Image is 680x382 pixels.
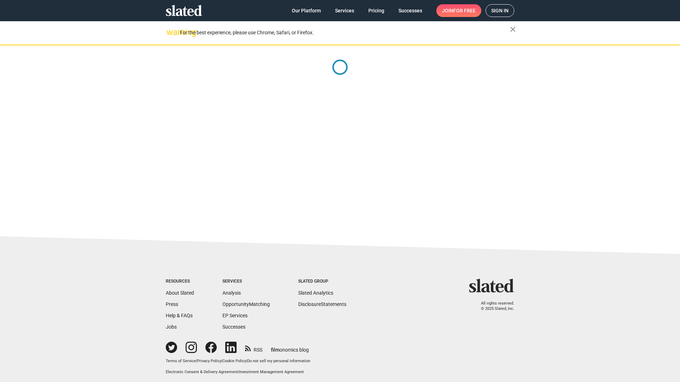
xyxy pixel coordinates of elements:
[393,4,428,17] a: Successes
[166,279,194,284] div: Resources
[245,342,262,353] a: RSS
[166,28,175,36] mat-icon: warning
[436,4,481,17] a: Joinfor free
[166,301,178,307] a: Press
[398,4,422,17] span: Successes
[166,324,177,330] a: Jobs
[247,359,310,364] button: Do not sell my personal information
[238,370,239,374] span: |
[246,359,247,363] span: |
[335,4,354,17] span: Services
[442,4,476,17] span: Join
[509,25,517,34] mat-icon: close
[298,290,333,296] a: Slated Analytics
[180,28,510,37] div: For the best experience, please use Chrome, Safari, or Firefox.
[166,359,196,363] a: Terms of Service
[166,290,194,296] a: About Slated
[197,359,221,363] a: Privacy Policy
[329,4,360,17] a: Services
[286,4,327,17] a: Our Platform
[271,347,279,353] span: film
[222,359,246,363] a: Cookie Policy
[271,341,309,353] a: filmonomics blog
[453,4,476,17] span: for free
[292,4,321,17] span: Our Platform
[298,279,346,284] div: Slated Group
[363,4,390,17] a: Pricing
[196,359,197,363] span: |
[298,301,346,307] a: DisclosureStatements
[491,5,509,17] span: Sign in
[239,370,304,374] a: Investment Management Agreement
[222,324,245,330] a: Successes
[222,301,270,307] a: OpportunityMatching
[222,279,270,284] div: Services
[368,4,384,17] span: Pricing
[166,313,193,318] a: Help & FAQs
[474,301,514,311] p: All rights reserved. © 2025 Slated, Inc.
[222,290,241,296] a: Analysis
[486,4,514,17] a: Sign in
[222,313,248,318] a: EP Services
[166,370,238,374] a: Electronic Consent & Delivery Agreement
[221,359,222,363] span: |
